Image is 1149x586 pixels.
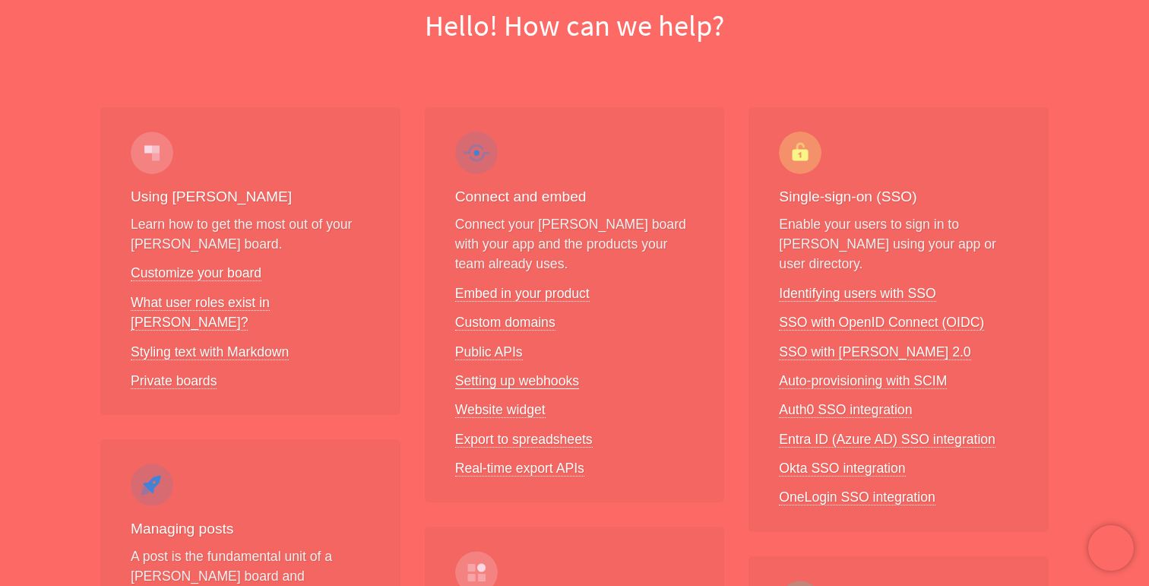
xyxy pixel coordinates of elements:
a: Customize your board [131,265,261,281]
a: Embed in your product [455,286,590,302]
a: Styling text with Markdown [131,344,289,360]
a: Real-time export APIs [455,461,584,477]
a: Export to spreadsheets [455,432,593,448]
h3: Managing posts [131,518,370,540]
h3: Connect and embed [455,186,695,208]
a: SSO with [PERSON_NAME] 2.0 [779,344,970,360]
a: Okta SSO integration [779,461,905,477]
h3: Single-sign-on (SSO) [779,186,1018,208]
a: What user roles exist in [PERSON_NAME]? [131,295,270,331]
a: Website widget [455,402,546,418]
a: SSO with OpenID Connect (OIDC) [779,315,984,331]
p: Enable your users to sign in to [PERSON_NAME] using your app or user directory. [779,214,1018,274]
p: Connect your [PERSON_NAME] board with your app and the products your team already uses. [455,214,695,274]
iframe: Chatra live chat [1088,525,1134,571]
p: Learn how to get the most out of your [PERSON_NAME] board. [131,214,370,255]
h3: Using [PERSON_NAME] [131,186,370,208]
a: Identifying users with SSO [779,286,935,302]
h1: Hello! How can we help? [12,5,1137,46]
a: Private boards [131,373,217,389]
a: Public APIs [455,344,523,360]
a: Setting up webhooks [455,373,579,389]
a: Auth0 SSO integration [779,402,912,418]
a: Auto-provisioning with SCIM [779,373,947,389]
a: Custom domains [455,315,556,331]
a: Entra ID (Azure AD) SSO integration [779,432,995,448]
a: OneLogin SSO integration [779,489,935,505]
